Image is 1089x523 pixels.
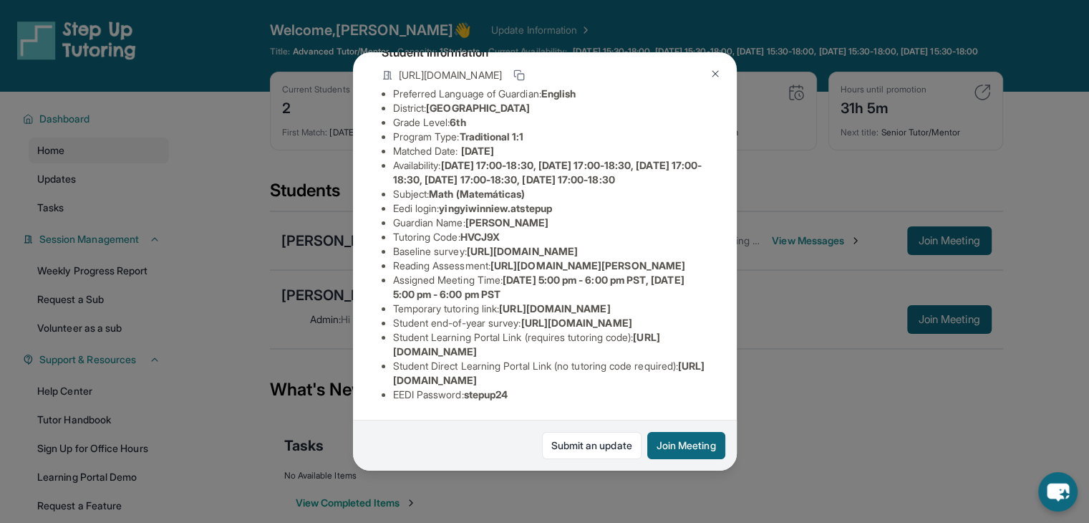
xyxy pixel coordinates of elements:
[393,130,708,144] li: Program Type:
[393,201,708,216] li: Eedi login :
[393,274,684,300] span: [DATE] 5:00 pm - 6:00 pm PST, [DATE] 5:00 pm - 6:00 pm PST
[393,115,708,130] li: Grade Level:
[393,273,708,302] li: Assigned Meeting Time :
[460,231,500,243] span: HVCJ9X
[393,101,708,115] li: District:
[393,144,708,158] li: Matched Date:
[399,68,502,82] span: [URL][DOMAIN_NAME]
[393,244,708,259] li: Baseline survey :
[647,432,725,459] button: Join Meeting
[393,158,708,187] li: Availability:
[426,102,530,114] span: [GEOGRAPHIC_DATA]
[510,67,528,84] button: Copy link
[393,87,708,101] li: Preferred Language of Guardian:
[393,230,708,244] li: Tutoring Code :
[542,432,642,459] a: Submit an update
[461,145,494,157] span: [DATE]
[710,68,721,80] img: Close Icon
[393,187,708,201] li: Subject :
[393,359,708,388] li: Student Direct Learning Portal Link (no tutoring code required) :
[467,245,578,257] span: [URL][DOMAIN_NAME]
[393,330,708,359] li: Student Learning Portal Link (requires tutoring code) :
[465,216,549,229] span: [PERSON_NAME]
[393,302,708,316] li: Temporary tutoring link :
[541,87,576,100] span: English
[439,202,552,214] span: yingyiwinniew.atstepup
[429,188,525,200] span: Math (Matemáticas)
[393,216,708,230] li: Guardian Name :
[393,388,708,402] li: EEDI Password :
[499,302,610,315] span: [URL][DOMAIN_NAME]
[521,317,631,329] span: [URL][DOMAIN_NAME]
[490,259,685,272] span: [URL][DOMAIN_NAME][PERSON_NAME]
[382,44,708,61] h4: Student Information
[459,130,523,143] span: Traditional 1:1
[450,116,465,128] span: 6th
[1038,472,1078,512] button: chat-button
[464,388,508,400] span: stepup24
[393,316,708,330] li: Student end-of-year survey :
[393,159,702,186] span: [DATE] 17:00-18:30, [DATE] 17:00-18:30, [DATE] 17:00-18:30, [DATE] 17:00-18:30, [DATE] 17:00-18:30
[393,259,708,273] li: Reading Assessment :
